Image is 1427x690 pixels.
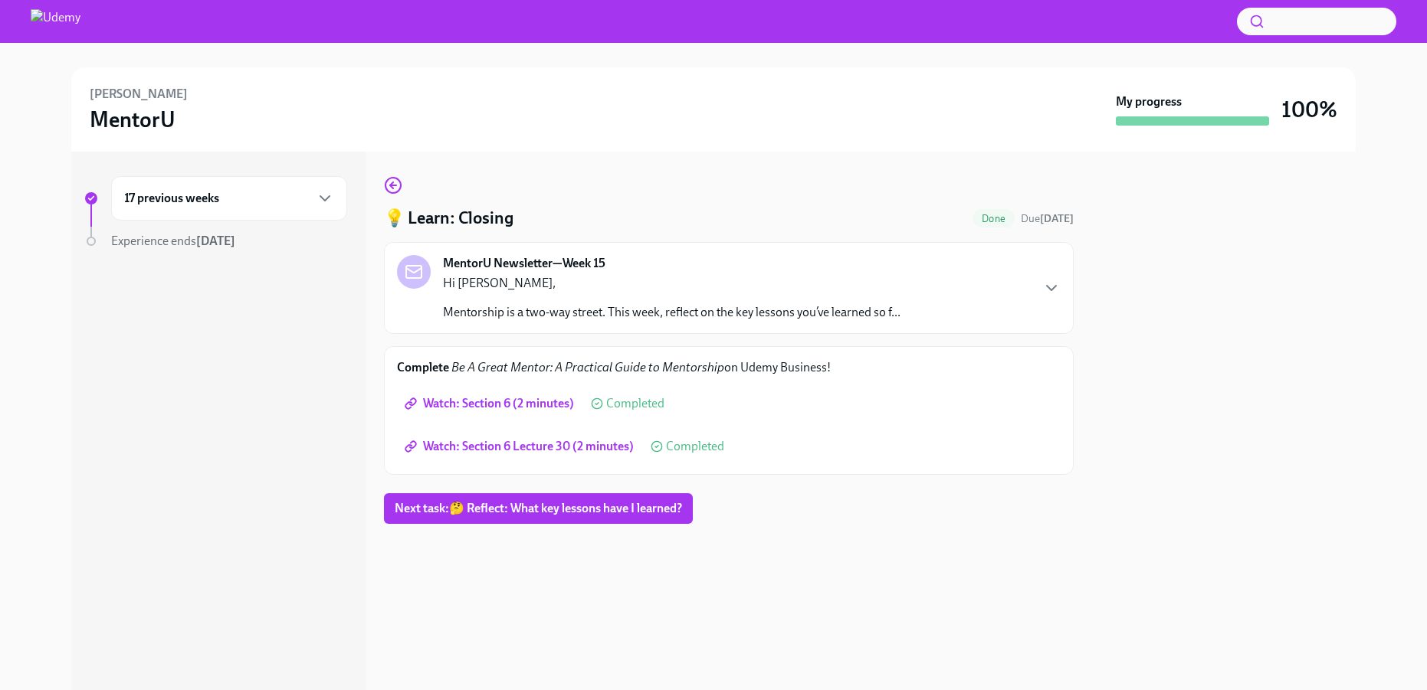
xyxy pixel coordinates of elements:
[1116,93,1182,110] strong: My progress
[443,304,900,321] p: Mentorship is a two-way street. This week, reflect on the key lessons you’ve learned so f...
[408,396,574,411] span: Watch: Section 6 (2 minutes)
[395,501,682,516] span: Next task : 🤔 Reflect: What key lessons have I learned?
[111,176,347,221] div: 17 previous weeks
[973,213,1015,224] span: Done
[1040,212,1074,225] strong: [DATE]
[397,359,1061,376] p: on Udemy Business!
[124,190,219,207] h6: 17 previous weeks
[606,397,664,410] span: Completed
[408,439,634,454] span: Watch: Section 6 Lecture 30 (2 minutes)
[1281,96,1337,123] h3: 100%
[90,86,188,103] h6: [PERSON_NAME]
[451,360,724,374] em: Be A Great Mentor: A Practical Guide to Mentorship
[196,234,235,248] strong: [DATE]
[1021,212,1074,225] span: Due
[31,9,80,34] img: Udemy
[397,388,585,419] a: Watch: Section 6 (2 minutes)
[443,255,605,272] strong: MentorU Newsletter—Week 15
[384,207,513,230] h4: 💡 Learn: Closing
[443,275,900,292] p: Hi [PERSON_NAME],
[1021,211,1074,226] span: September 6th, 2025 05:00
[111,234,235,248] span: Experience ends
[397,360,449,374] strong: Complete
[384,493,693,524] button: Next task:🤔 Reflect: What key lessons have I learned?
[90,106,176,133] h3: MentorU
[397,431,645,462] a: Watch: Section 6 Lecture 30 (2 minutes)
[666,440,724,453] span: Completed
